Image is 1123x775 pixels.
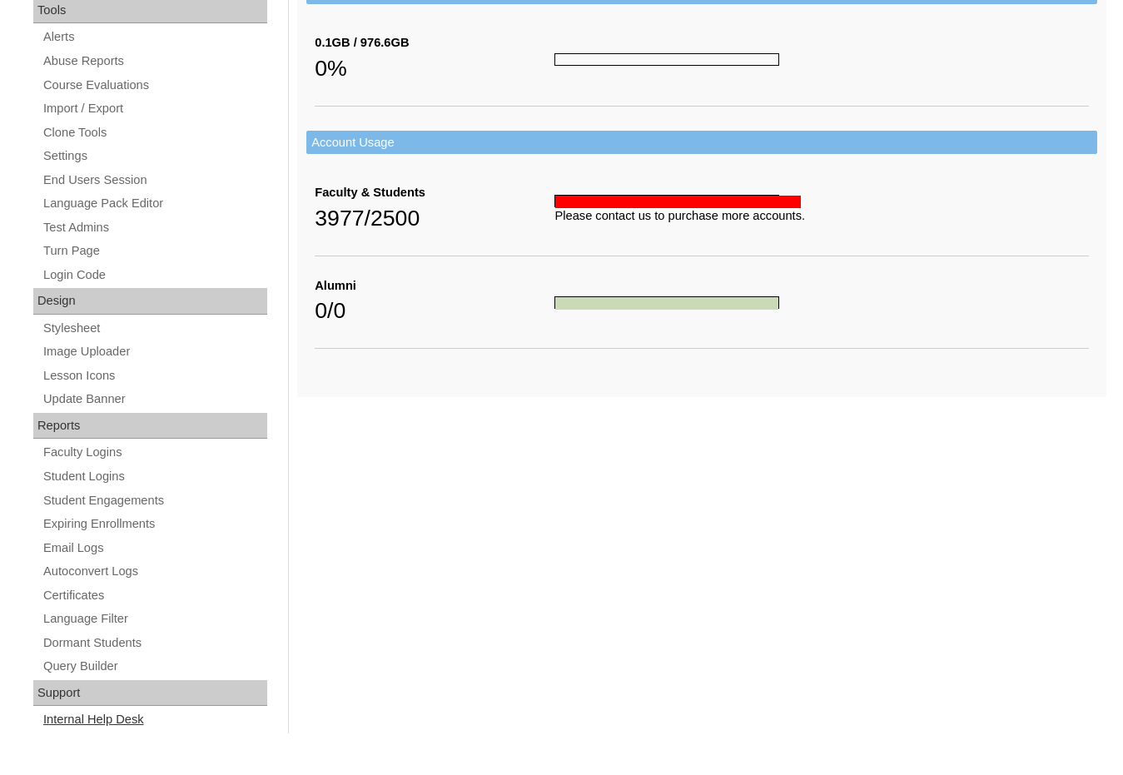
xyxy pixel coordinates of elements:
div: Reports [33,413,267,440]
a: Autoconvert Logs [42,561,267,582]
div: 3977/2500 [315,201,554,235]
div: Support [33,680,267,707]
a: Stylesheet [42,318,267,339]
a: Course Evaluations [42,75,267,96]
a: Dormant Students [42,633,267,653]
a: Student Logins [42,466,267,487]
a: Alerts [42,27,267,47]
a: Lesson Icons [42,365,267,386]
a: Image Uploader [42,341,267,362]
a: Update Banner [42,389,267,410]
a: Login Code [42,265,267,286]
a: Clone Tools [42,122,267,143]
div: Design [33,288,267,315]
a: Language Filter [42,609,267,629]
div: Alumni [315,277,554,295]
a: Expiring Enrollments [42,514,267,534]
div: 0/0 [315,294,554,327]
a: Email Logs [42,538,267,559]
a: Turn Page [42,241,267,261]
a: Language Pack Editor [42,193,267,214]
div: 0% [315,52,554,85]
a: Test Admins [42,217,267,238]
div: 0.1GB / 976.6GB [315,34,554,52]
a: Faculty Logins [42,442,267,463]
a: End Users Session [42,170,267,191]
div: Please contact us to purchase more accounts. [554,207,1089,225]
div: Faculty & Students [315,184,554,201]
a: Certificates [42,585,267,606]
a: Student Engagements [42,490,267,511]
a: Settings [42,146,267,166]
td: Account Usage [306,131,1097,155]
a: Abuse Reports [42,51,267,72]
a: Internal Help Desk [42,709,267,730]
a: Import / Export [42,98,267,119]
a: Query Builder [42,656,267,677]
